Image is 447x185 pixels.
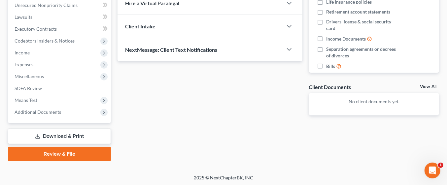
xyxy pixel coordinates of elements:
span: Retirement account statements [326,9,390,15]
span: Lawsuits [15,14,32,20]
span: Separation agreements or decrees of divorces [326,46,401,59]
span: Miscellaneous [15,74,44,79]
a: Executory Contracts [9,23,111,35]
a: SOFA Review [9,82,111,94]
span: 1 [438,163,443,168]
span: Means Test [15,97,37,103]
div: Client Documents [309,83,351,90]
span: Drivers license & social security card [326,18,401,32]
span: Income Documents [326,36,366,42]
p: No client documents yet. [314,98,434,105]
span: Codebtors Insiders & Notices [15,38,75,44]
span: Bills [326,63,335,70]
span: SOFA Review [15,85,42,91]
span: Additional Documents [15,109,61,115]
span: Expenses [15,62,33,67]
span: Income [15,50,30,55]
span: Unsecured Nonpriority Claims [15,2,78,8]
span: Executory Contracts [15,26,57,32]
span: Client Intake [125,23,156,29]
iframe: Intercom live chat [425,163,440,178]
a: Download & Print [8,129,111,144]
a: Lawsuits [9,11,111,23]
span: NextMessage: Client Text Notifications [125,46,218,53]
a: Review & File [8,147,111,161]
a: View All [420,84,436,89]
